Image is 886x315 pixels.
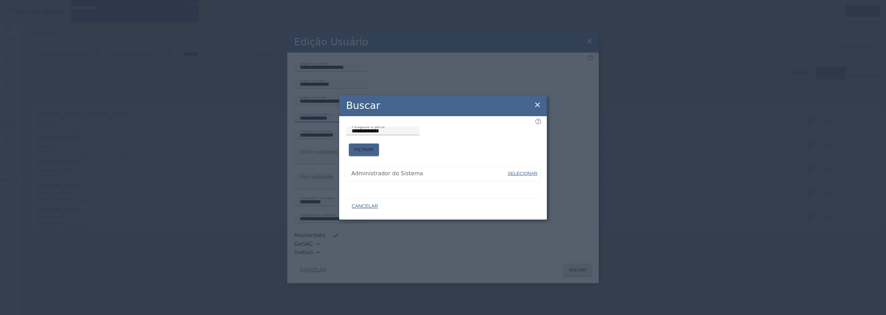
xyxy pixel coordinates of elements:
[346,200,383,213] button: CANCELAR
[351,169,507,178] span: Administrador do Sistema
[508,171,537,176] span: SELECIONAR
[352,124,385,129] mat-label: Pesquise o perfil
[507,167,538,180] button: SELECIONAR
[346,98,380,113] h2: Buscar
[349,143,379,156] button: FILTRAR
[354,146,373,153] span: FILTRAR
[352,203,378,210] span: CANCELAR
